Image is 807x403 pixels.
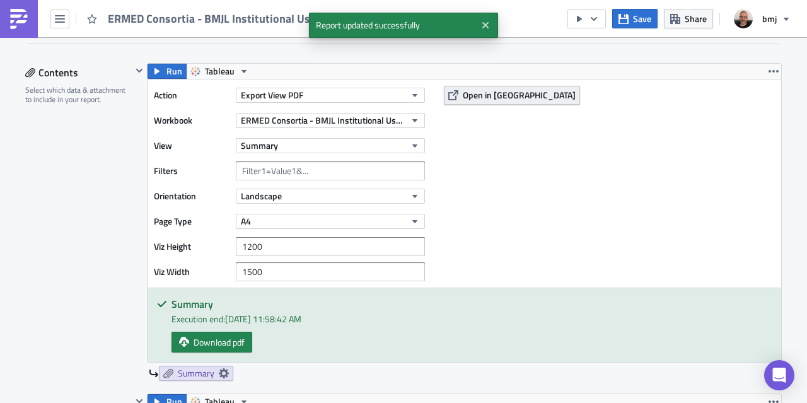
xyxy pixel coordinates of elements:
[5,5,602,15] p: Hi [PERSON_NAME],
[633,12,651,25] span: Save
[241,139,278,152] span: Summary
[733,8,754,30] img: Avatar
[5,33,602,43] p: Please find attached the report for ERMED BMJ Learning.
[154,187,229,206] label: Orientation
[5,5,602,126] body: Rich Text Area. Press ALT-0 for help.
[236,113,425,128] button: ERMED Consortia - BMJL Institutional Usage
[612,9,658,28] button: Save
[148,64,187,79] button: Run
[236,88,425,103] button: Export View PDF
[764,360,794,390] div: Open Intercom Messenger
[476,16,495,35] button: Close
[309,13,476,38] span: Report updated successfully
[236,138,425,153] button: Summary
[726,5,798,33] button: bmj
[444,86,580,105] button: Open in [GEOGRAPHIC_DATA]
[236,189,425,204] button: Landscape
[241,189,282,202] span: Landscape
[166,64,182,79] span: Run
[236,214,425,229] button: A4
[154,212,229,231] label: Page Type
[108,11,329,26] span: ERMED Consortia - BMJL Institutional Usage
[159,366,233,381] a: Summary
[205,64,235,79] span: Tableau
[9,9,29,29] img: PushMetrics
[241,214,251,228] span: A4
[154,237,229,256] label: Viz Height
[241,88,303,102] span: Export View PDF
[194,336,245,349] span: Download pdf
[685,12,707,25] span: Share
[171,332,252,353] a: Download pdf
[154,86,229,105] label: Action
[186,64,253,79] button: Tableau
[154,161,229,180] label: Filters
[241,114,405,127] span: ERMED Consortia - BMJL Institutional Usage
[154,262,229,281] label: Viz Width
[5,61,602,71] p: Re-sent as the previous version may have been incorrect
[25,85,132,105] div: Select which data & attachment to include in your report.
[171,299,772,309] h5: Summary
[236,237,425,256] input: Viz Height
[132,63,147,78] button: Hide content
[171,312,772,325] div: Execution end: [DATE] 11:58:42 AM
[154,136,229,155] label: View
[154,111,229,130] label: Workbook
[463,88,576,102] span: Open in [GEOGRAPHIC_DATA]
[664,9,713,28] button: Share
[178,368,214,379] span: Summary
[25,63,132,82] div: Contents
[762,12,777,25] span: bmj
[236,161,425,180] input: Filter1=Value1&...
[5,88,602,98] p: Kind regards,
[236,262,425,281] input: Viz Width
